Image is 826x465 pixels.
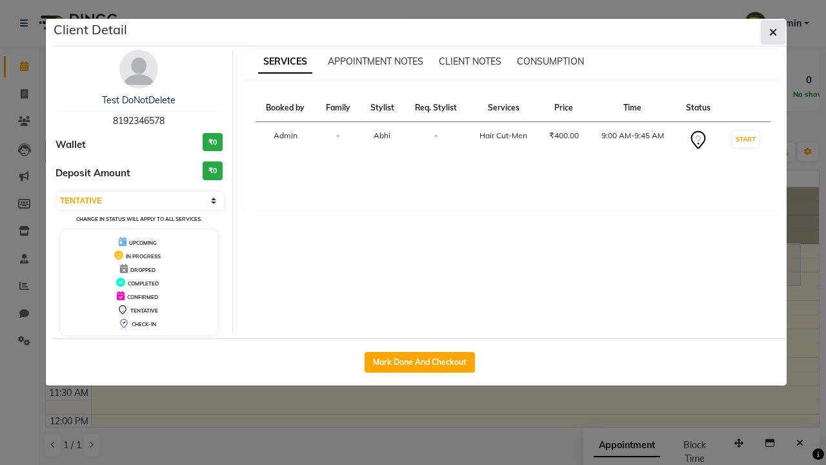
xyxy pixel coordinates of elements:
span: Wallet [55,138,86,152]
span: IN PROGRESS [126,253,161,260]
h3: ₹0 [203,133,223,152]
span: DROPPED [130,267,156,273]
th: Services [468,94,539,122]
div: ₹400.00 [547,130,581,141]
span: COMPLETED [128,280,159,287]
th: Price [539,94,589,122]
span: TENTATIVE [130,307,158,314]
td: - [316,122,360,159]
h5: Client Detail [54,20,127,39]
th: Status [676,94,721,122]
span: CLIENT NOTES [439,56,501,67]
th: Req. Stylist [404,94,468,122]
span: SERVICES [258,50,312,74]
td: 9:00 AM-9:45 AM [589,122,676,159]
th: Time [589,94,676,122]
th: Stylist [360,94,404,122]
span: 8192346578 [113,115,165,127]
span: CONSUMPTION [517,56,584,67]
div: Hair Cut-Men [476,130,531,141]
span: Abhi [374,130,390,140]
button: Mark Done And Checkout [365,352,475,373]
td: - [404,122,468,159]
span: APPOINTMENT NOTES [328,56,423,67]
span: CHECK-IN [132,321,156,327]
span: Deposit Amount [55,166,130,181]
a: Test DoNotDelete [102,94,176,106]
td: Admin [256,122,316,159]
span: CONFIRMED [127,294,158,300]
small: Change in status will apply to all services. [76,216,202,222]
img: avatar [119,50,158,88]
h3: ₹0 [203,161,223,180]
span: UPCOMING [129,240,157,246]
th: Booked by [256,94,316,122]
button: START [732,131,759,147]
th: Family [316,94,360,122]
